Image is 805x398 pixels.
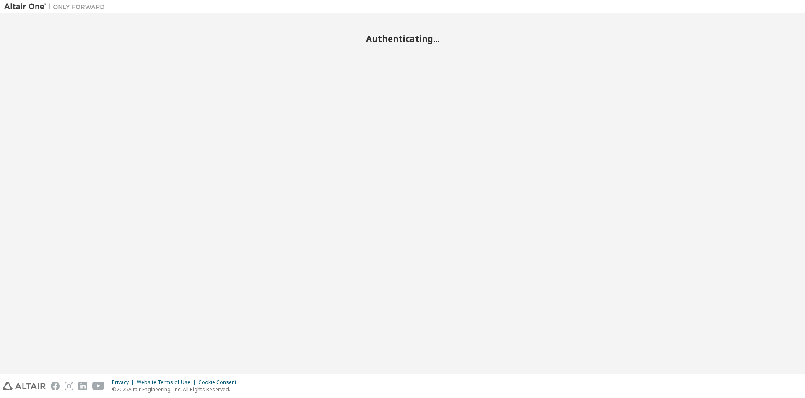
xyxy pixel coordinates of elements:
[137,379,198,386] div: Website Terms of Use
[4,3,109,11] img: Altair One
[112,386,241,393] p: © 2025 Altair Engineering, Inc. All Rights Reserved.
[51,382,60,390] img: facebook.svg
[112,379,137,386] div: Privacy
[3,382,46,390] img: altair_logo.svg
[65,382,73,390] img: instagram.svg
[78,382,87,390] img: linkedin.svg
[92,382,104,390] img: youtube.svg
[4,33,801,44] h2: Authenticating...
[198,379,241,386] div: Cookie Consent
